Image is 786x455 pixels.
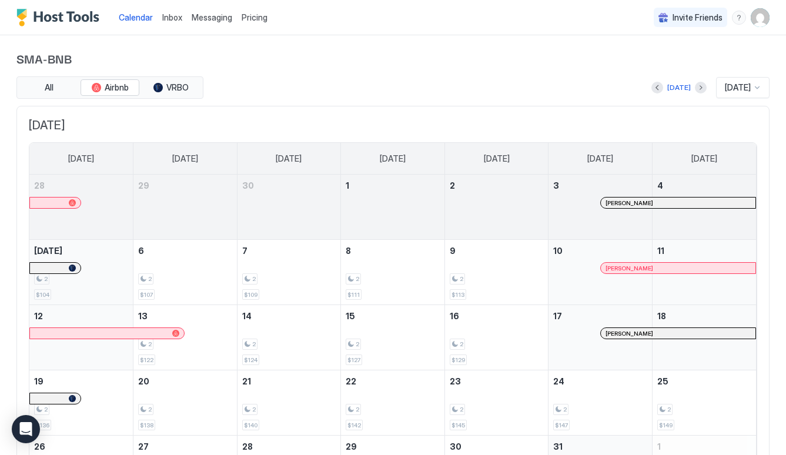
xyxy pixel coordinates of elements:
span: 1 [657,441,661,451]
span: $142 [347,421,361,429]
span: 15 [346,311,355,321]
span: 29 [138,180,149,190]
span: 2 [356,406,359,413]
td: October 6, 2025 [133,240,238,305]
a: October 11, 2025 [653,240,756,262]
a: October 15, 2025 [341,305,444,327]
span: 2 [252,406,256,413]
a: October 4, 2025 [653,175,756,196]
span: [DATE] [484,153,510,164]
span: [DATE] [29,118,757,133]
a: October 10, 2025 [548,240,652,262]
span: 2 [460,340,463,348]
div: tab-group [16,76,203,99]
td: October 17, 2025 [548,305,653,370]
span: 3 [553,180,559,190]
td: October 21, 2025 [237,370,341,436]
span: 9 [450,246,456,256]
span: 2 [450,180,455,190]
span: $113 [451,291,464,299]
span: 12 [34,311,43,321]
td: October 19, 2025 [29,370,133,436]
div: [PERSON_NAME] [606,330,750,337]
div: [DATE] [667,82,691,93]
a: October 16, 2025 [445,305,548,327]
span: 22 [346,376,356,386]
span: 11 [657,246,664,256]
a: September 28, 2025 [29,175,133,196]
span: Messaging [192,12,232,22]
span: $147 [555,421,568,429]
a: October 25, 2025 [653,370,756,392]
span: 14 [242,311,252,321]
span: 31 [553,441,563,451]
span: 28 [34,180,45,190]
a: October 6, 2025 [133,240,237,262]
td: October 15, 2025 [341,305,445,370]
span: 30 [242,180,254,190]
span: 2 [356,275,359,283]
a: Friday [576,143,625,175]
span: [DATE] [380,153,406,164]
span: 7 [242,246,247,256]
span: 2 [667,406,671,413]
div: menu [732,11,746,25]
a: Messaging [192,11,232,24]
a: October 21, 2025 [238,370,341,392]
span: 2 [148,275,152,283]
span: 18 [657,311,666,321]
span: [DATE] [276,153,302,164]
a: September 29, 2025 [133,175,237,196]
span: $140 [244,421,257,429]
span: 23 [450,376,461,386]
span: 26 [34,441,45,451]
span: $124 [244,356,257,364]
td: October 1, 2025 [341,175,445,240]
td: September 28, 2025 [29,175,133,240]
span: $109 [244,291,257,299]
span: 2 [148,406,152,413]
td: October 24, 2025 [548,370,653,436]
span: 27 [138,441,149,451]
span: Calendar [119,12,153,22]
a: Saturday [680,143,729,175]
td: October 18, 2025 [652,305,756,370]
div: [PERSON_NAME] [606,265,750,272]
a: October 17, 2025 [548,305,652,327]
a: October 19, 2025 [29,370,133,392]
span: 2 [563,406,567,413]
a: October 1, 2025 [341,175,444,196]
a: September 30, 2025 [238,175,341,196]
button: Airbnb [81,79,139,96]
span: $138 [140,421,153,429]
span: 2 [252,275,256,283]
span: $122 [140,356,153,364]
a: October 24, 2025 [548,370,652,392]
span: 2 [148,340,152,348]
span: $129 [451,356,465,364]
td: October 14, 2025 [237,305,341,370]
span: 2 [460,275,463,283]
span: 13 [138,311,148,321]
td: October 9, 2025 [444,240,548,305]
span: $145 [451,421,465,429]
td: October 22, 2025 [341,370,445,436]
span: SMA-BNB [16,49,770,67]
div: [PERSON_NAME] [606,199,750,207]
span: 25 [657,376,668,386]
span: $111 [347,291,360,299]
span: 20 [138,376,149,386]
td: October 3, 2025 [548,175,653,240]
span: VRBO [166,82,189,93]
a: October 2, 2025 [445,175,548,196]
td: October 25, 2025 [652,370,756,436]
span: 4 [657,180,663,190]
button: All [19,79,78,96]
span: 24 [553,376,564,386]
td: October 2, 2025 [444,175,548,240]
button: Previous month [651,82,663,93]
span: [DATE] [68,153,94,164]
a: October 22, 2025 [341,370,444,392]
span: [PERSON_NAME] [606,265,653,272]
a: Tuesday [264,143,313,175]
